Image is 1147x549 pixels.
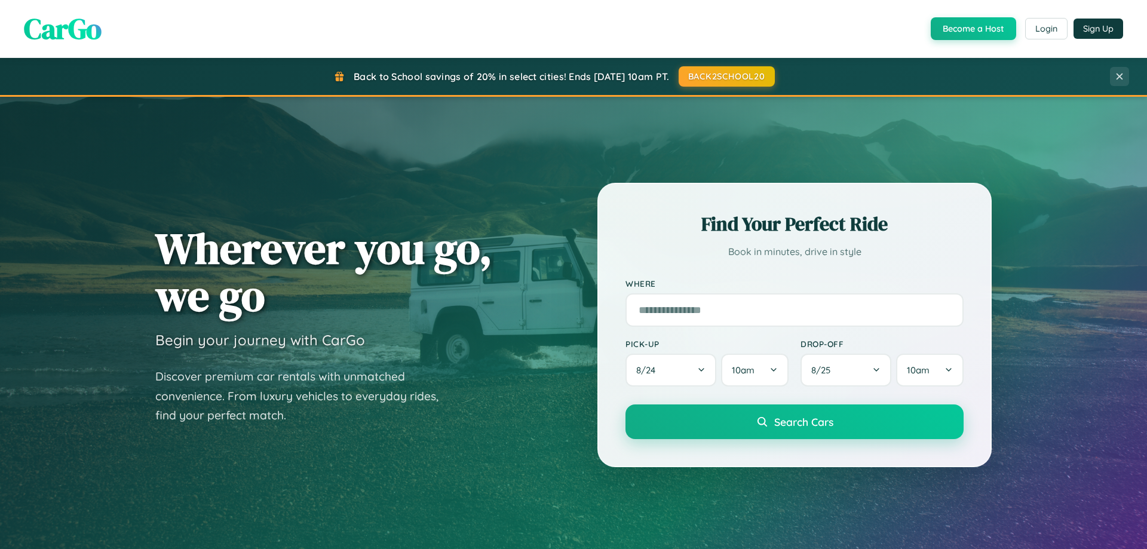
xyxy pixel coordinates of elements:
span: 8 / 24 [636,364,661,376]
button: Search Cars [625,404,964,439]
h3: Begin your journey with CarGo [155,331,365,349]
span: 8 / 25 [811,364,836,376]
span: CarGo [24,9,102,48]
span: Search Cars [774,415,833,428]
button: 8/25 [801,354,891,387]
label: Where [625,278,964,289]
button: Become a Host [931,17,1016,40]
button: 10am [721,354,789,387]
span: 10am [732,364,755,376]
label: Pick-up [625,339,789,349]
span: 10am [907,364,930,376]
h1: Wherever you go, we go [155,225,492,319]
label: Drop-off [801,339,964,349]
button: Sign Up [1074,19,1123,39]
span: Back to School savings of 20% in select cities! Ends [DATE] 10am PT. [354,70,669,82]
h2: Find Your Perfect Ride [625,211,964,237]
button: BACK2SCHOOL20 [679,66,775,87]
button: 8/24 [625,354,716,387]
p: Book in minutes, drive in style [625,243,964,260]
p: Discover premium car rentals with unmatched convenience. From luxury vehicles to everyday rides, ... [155,367,454,425]
button: Login [1025,18,1068,39]
button: 10am [896,354,964,387]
